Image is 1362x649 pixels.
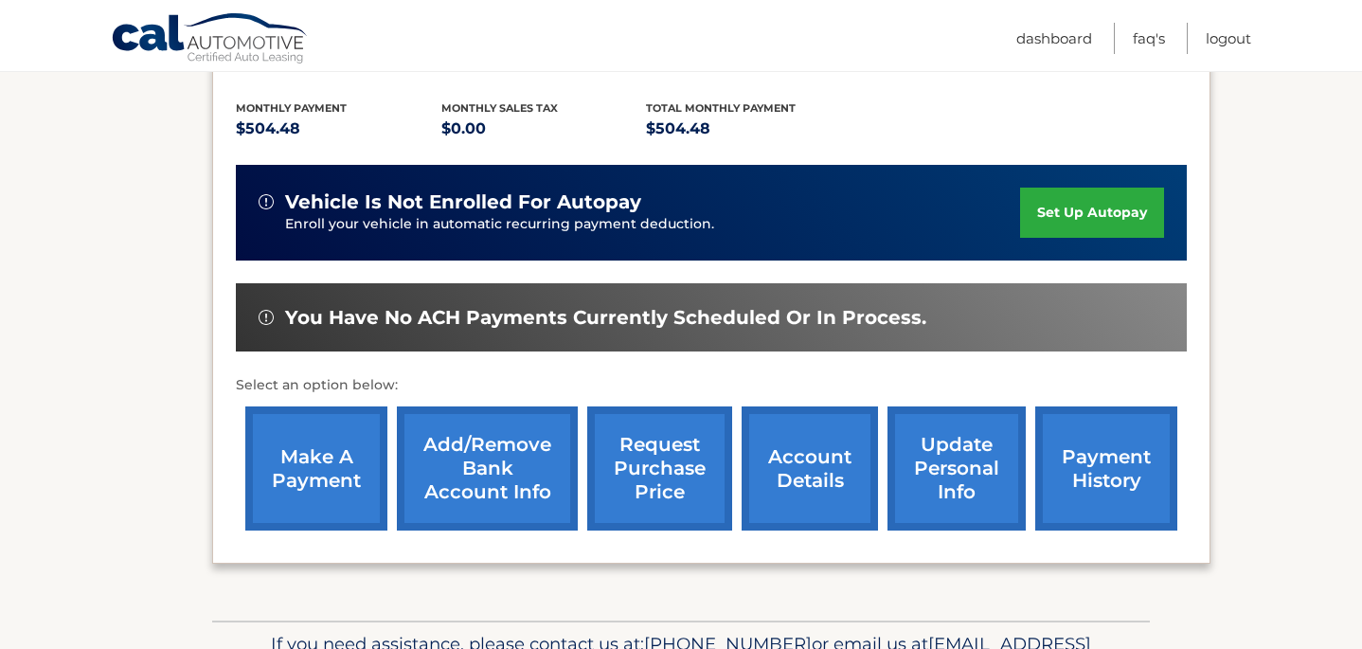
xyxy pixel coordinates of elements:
img: alert-white.svg [259,194,274,209]
a: set up autopay [1020,188,1164,238]
p: Enroll your vehicle in automatic recurring payment deduction. [285,214,1020,235]
a: update personal info [887,406,1026,531]
p: $504.48 [236,116,441,142]
a: request purchase price [587,406,732,531]
span: Monthly sales Tax [441,101,558,115]
span: Total Monthly Payment [646,101,796,115]
p: $0.00 [441,116,647,142]
a: Dashboard [1016,23,1092,54]
a: Add/Remove bank account info [397,406,578,531]
span: Monthly Payment [236,101,347,115]
a: Cal Automotive [111,12,310,67]
a: make a payment [245,406,387,531]
a: FAQ's [1133,23,1165,54]
p: Select an option below: [236,374,1187,397]
a: payment history [1035,406,1177,531]
a: Logout [1206,23,1251,54]
span: vehicle is not enrolled for autopay [285,190,641,214]
a: account details [742,406,878,531]
span: You have no ACH payments currently scheduled or in process. [285,306,926,330]
p: $504.48 [646,116,851,142]
img: alert-white.svg [259,310,274,325]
